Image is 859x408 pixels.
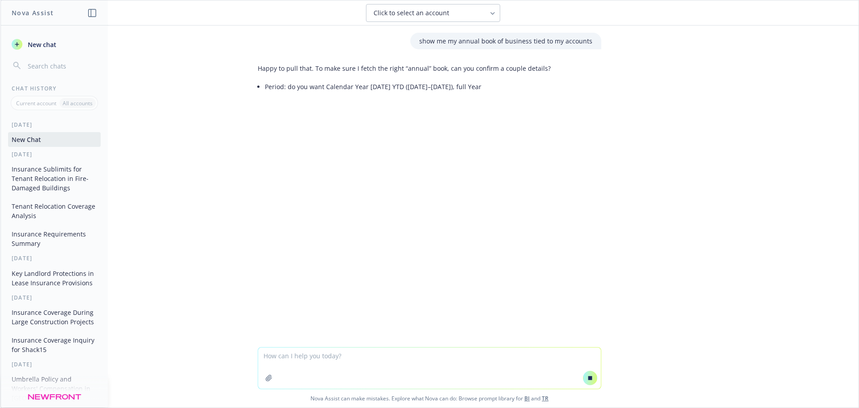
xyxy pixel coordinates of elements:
[8,372,101,405] button: Umbrella Policy and Workers' Compensation in [GEOGRAPHIC_DATA]
[8,132,101,147] button: New Chat
[1,254,108,262] div: [DATE]
[63,99,93,107] p: All accounts
[12,8,54,17] h1: Nova Assist
[524,395,530,402] a: BI
[8,199,101,223] button: Tenant Relocation Coverage Analysis
[366,4,500,22] button: Click to select an account
[16,99,56,107] p: Current account
[8,36,101,52] button: New chat
[1,121,108,129] div: [DATE]
[1,361,108,368] div: [DATE]
[265,80,551,93] li: Period: do you want Calendar Year [DATE] YTD ([DATE]–[DATE]), full Year
[374,9,449,17] span: Click to select an account
[1,294,108,301] div: [DATE]
[419,36,592,46] p: show me my annual book of business tied to my accounts
[542,395,549,402] a: TR
[26,40,56,49] span: New chat
[1,150,108,158] div: [DATE]
[1,85,108,92] div: Chat History
[26,60,97,72] input: Search chats
[8,266,101,290] button: Key Landlord Protections in Lease Insurance Provisions
[8,227,101,251] button: Insurance Requirements Summary
[8,162,101,195] button: Insurance Sublimits for Tenant Relocation in Fire-Damaged Buildings
[4,389,855,408] span: Nova Assist can make mistakes. Explore what Nova can do: Browse prompt library for and
[8,333,101,357] button: Insurance Coverage Inquiry for Shack15
[258,64,551,73] p: Happy to pull that. To make sure I fetch the right “annual” book, can you confirm a couple details?
[8,305,101,329] button: Insurance Coverage During Large Construction Projects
